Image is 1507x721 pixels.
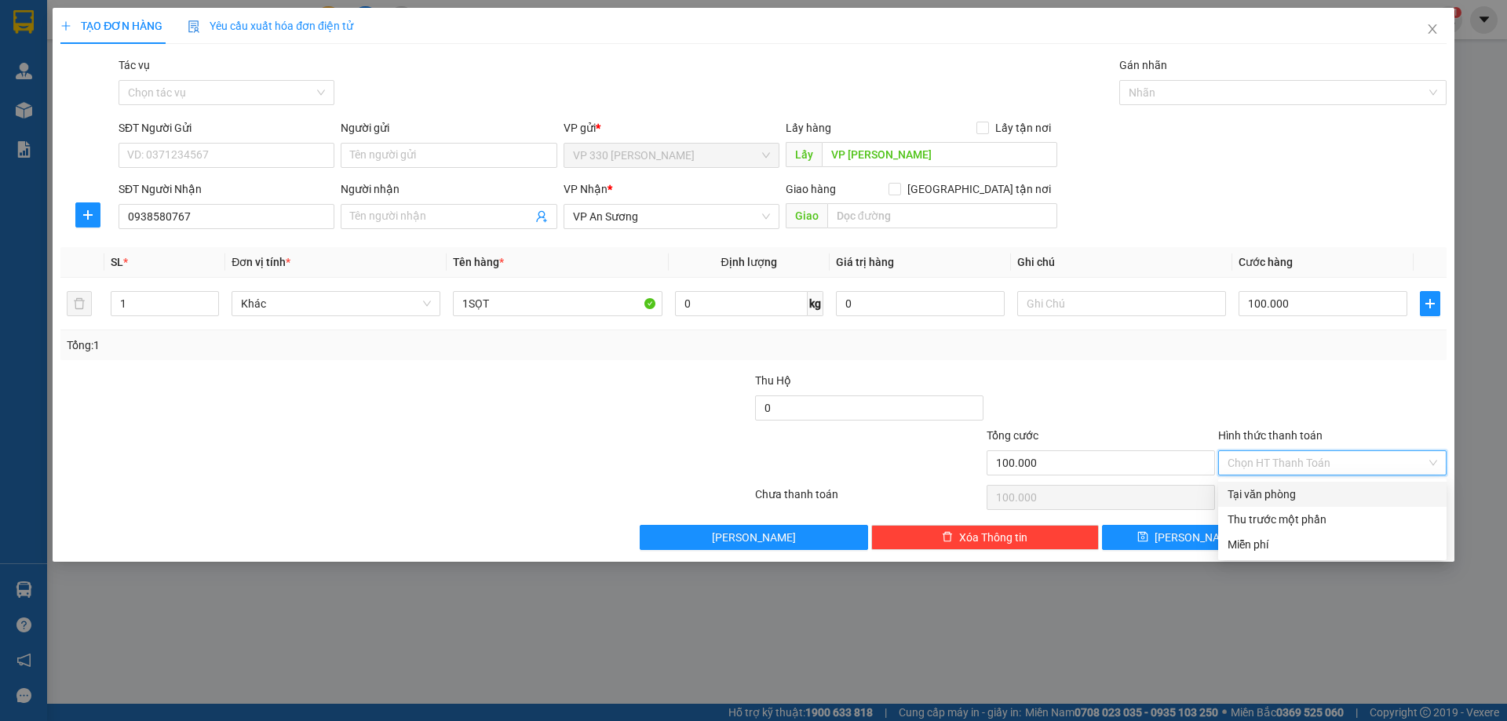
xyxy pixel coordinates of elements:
[1017,291,1226,316] input: Ghi Chú
[808,291,823,316] span: kg
[13,60,36,76] span: DĐ:
[901,180,1057,198] span: [GEOGRAPHIC_DATA] tận nơi
[232,256,290,268] span: Đơn vị tính
[786,142,822,167] span: Lấy
[75,202,100,228] button: plus
[453,291,662,316] input: VD: Bàn, Ghế
[836,256,894,268] span: Giá trị hàng
[188,20,200,33] img: icon
[188,20,353,32] span: Yêu cầu xuất hóa đơn điện tử
[60,20,71,31] span: plus
[987,429,1038,442] span: Tổng cước
[203,82,226,98] span: DĐ:
[119,180,334,198] div: SĐT Người Nhận
[827,203,1057,228] input: Dọc đường
[959,529,1027,546] span: Xóa Thông tin
[76,209,100,221] span: plus
[1155,529,1239,546] span: [PERSON_NAME]
[822,142,1057,167] input: Dọc đường
[989,119,1057,137] span: Lấy tận nơi
[1218,429,1323,442] label: Hình thức thanh toán
[67,291,92,316] button: delete
[1421,297,1439,310] span: plus
[535,210,548,223] span: user-add
[786,183,836,195] span: Giao hàng
[1228,536,1437,553] div: Miễn phí
[942,531,953,544] span: delete
[573,144,770,167] span: VP 330 Lê Duẫn
[871,525,1100,550] button: deleteXóa Thông tin
[341,180,556,198] div: Người nhận
[564,183,608,195] span: VP Nhận
[712,529,796,546] span: [PERSON_NAME]
[1420,291,1440,316] button: plus
[1011,247,1232,278] th: Ghi chú
[203,51,313,73] div: 0901164776
[564,119,779,137] div: VP gửi
[119,119,334,137] div: SĐT Người Gửi
[640,525,868,550] button: [PERSON_NAME]
[573,205,770,228] span: VP An Sương
[721,256,777,268] span: Định lượng
[13,15,38,31] span: Gửi:
[203,13,313,51] div: VP An Sương
[1102,525,1272,550] button: save[PERSON_NAME]
[13,51,192,106] span: VP [PERSON_NAME]
[453,256,504,268] span: Tên hàng
[1228,486,1437,503] div: Tại văn phòng
[753,486,985,513] div: Chưa thanh toán
[119,59,150,71] label: Tác vụ
[786,122,831,134] span: Lấy hàng
[241,292,431,315] span: Khác
[203,15,241,31] span: Nhận:
[341,119,556,137] div: Người gửi
[203,73,275,128] span: TAM HIỆP
[1119,59,1167,71] label: Gán nhãn
[1228,511,1437,528] div: Thu trước một phần
[1410,8,1454,52] button: Close
[836,291,1005,316] input: 0
[1426,23,1439,35] span: close
[1239,256,1293,268] span: Cước hàng
[13,13,192,51] div: VP 330 [PERSON_NAME]
[1137,531,1148,544] span: save
[111,256,123,268] span: SL
[786,203,827,228] span: Giao
[755,374,791,387] span: Thu Hộ
[67,337,582,354] div: Tổng: 1
[60,20,162,32] span: TẠO ĐƠN HÀNG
